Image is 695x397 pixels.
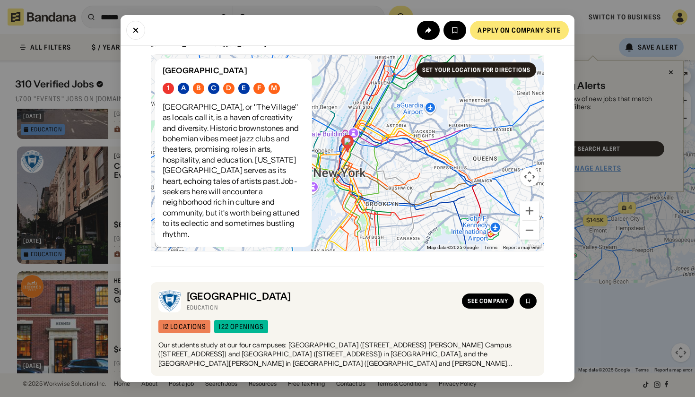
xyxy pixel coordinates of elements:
[271,84,277,92] div: M
[126,21,145,40] button: Close
[520,221,539,240] button: Zoom out
[503,245,541,250] a: Report a map error
[520,201,539,220] button: Zoom in
[181,84,186,92] div: A
[427,245,478,250] span: Map data ©2025 Google
[187,304,456,311] div: Education
[257,84,261,92] div: F
[187,291,456,302] div: [GEOGRAPHIC_DATA]
[154,239,185,251] a: Open this area in Google Maps (opens a new window)
[196,84,201,92] div: B
[520,167,539,186] button: Map camera controls
[167,84,170,92] div: 1
[468,298,508,304] div: See company
[151,39,544,47] div: [STREET_ADDRESS][US_STATE]
[211,84,216,92] div: C
[158,290,181,312] img: Yeshiva University logo
[163,323,206,330] div: 12 locations
[158,341,537,369] div: Our students study at our four campuses: [GEOGRAPHIC_DATA] ([STREET_ADDRESS] [PERSON_NAME] Campus...
[484,245,497,250] a: Terms (opens in new tab)
[242,84,246,92] div: E
[422,67,530,73] div: Set your location for directions
[154,239,185,251] img: Google
[478,27,561,34] div: Apply on company site
[218,323,263,330] div: 122 openings
[226,84,231,92] div: D
[163,102,304,239] div: [GEOGRAPHIC_DATA], or "The Village" as locals call it, is a haven of creativity and diversity. Hi...
[163,66,304,75] div: [GEOGRAPHIC_DATA]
